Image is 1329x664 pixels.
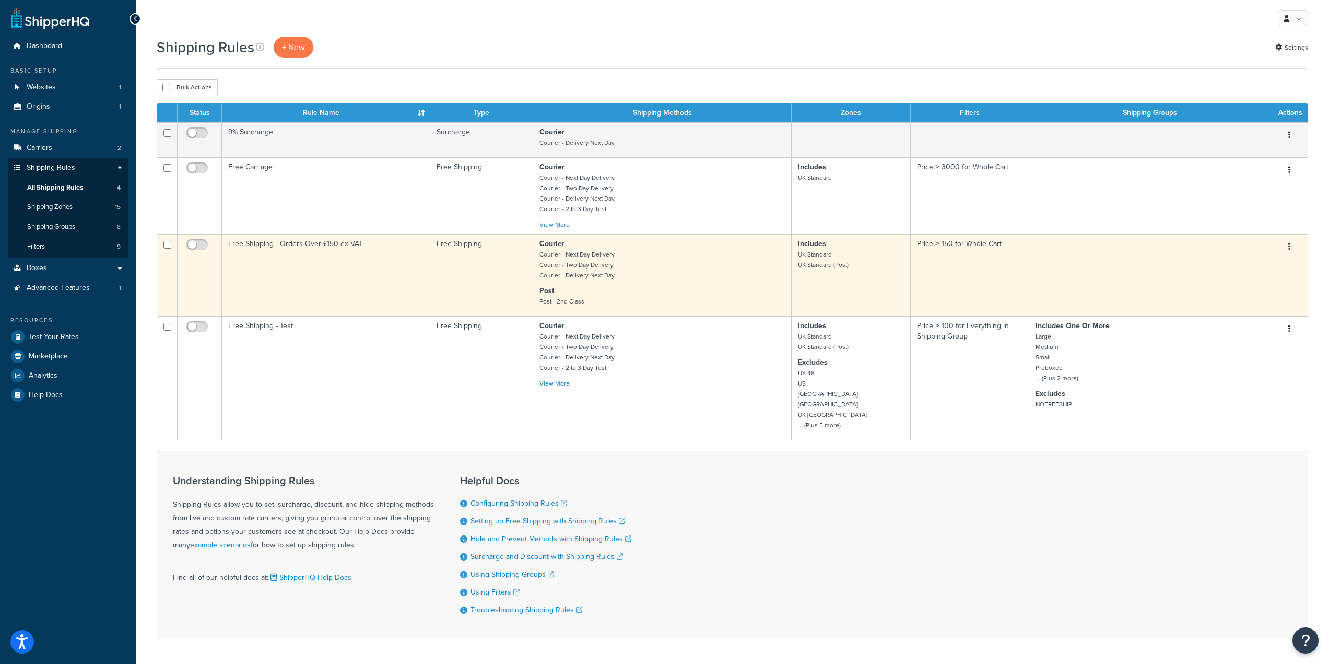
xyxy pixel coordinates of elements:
li: Origins [8,97,128,117]
a: Websites 1 [8,78,128,97]
strong: Courier [539,161,564,172]
a: ShipperHQ Home [11,8,89,29]
small: US 48 US [GEOGRAPHIC_DATA] [GEOGRAPHIC_DATA] UK [GEOGRAPHIC_DATA] ... (Plus 5 more) [798,368,867,430]
h3: Understanding Shipping Rules [173,475,434,486]
div: Shipping Rules allow you to set, surcharge, discount, and hide shipping methods from live and cus... [173,475,434,552]
button: Bulk Actions [157,79,218,95]
a: Configuring Shipping Rules [471,498,567,509]
small: NOFREESHIP [1036,400,1072,409]
small: UK Standard [798,173,832,182]
strong: Includes [798,238,826,249]
a: ShipperHQ Help Docs [268,572,351,583]
span: 1 [119,284,121,293]
li: All Shipping Rules [8,178,128,197]
li: Shipping Rules [8,158,128,258]
div: Basic Setup [8,66,128,75]
td: Free Carriage [222,157,430,234]
a: Analytics [8,366,128,385]
span: 15 [115,203,121,212]
a: Shipping Rules [8,158,128,178]
strong: Post [539,285,555,296]
a: Carriers 2 [8,138,128,158]
a: Settings [1275,40,1308,55]
span: Marketplace [29,352,68,361]
span: Help Docs [29,391,63,400]
span: Filters [27,242,45,251]
span: Websites [27,83,56,92]
a: Filters 9 [8,237,128,257]
a: Using Filters [471,587,520,598]
small: Large Medium Small Preboxed ... (Plus 2 more) [1036,332,1078,383]
a: Shipping Groups 8 [8,217,128,237]
th: Shipping Groups [1029,103,1271,122]
li: Websites [8,78,128,97]
strong: Courier [539,238,564,249]
span: Analytics [29,371,57,380]
h1: Shipping Rules [157,37,254,57]
a: Troubleshooting Shipping Rules [471,604,582,615]
span: Dashboard [27,42,62,51]
div: Manage Shipping [8,127,128,136]
li: Boxes [8,259,128,278]
a: Help Docs [8,386,128,404]
span: 1 [119,102,121,111]
td: Free Shipping - Test [222,316,430,440]
span: 8 [117,223,121,231]
div: Find all of our helpful docs at: [173,563,434,585]
li: Dashboard [8,37,128,56]
small: Courier - Next Day Delivery Courier - Two Day Delivery Courier - Delivery Next Day [539,250,615,280]
li: Advanced Features [8,278,128,298]
a: Surcharge and Discount with Shipping Rules [471,551,623,562]
span: Carriers [27,144,52,153]
li: Shipping Groups [8,217,128,237]
th: Shipping Methods [533,103,792,122]
a: Marketplace [8,347,128,366]
span: 2 [117,144,121,153]
span: Shipping Groups [27,223,75,231]
td: Price ≥ 150 for Whole Cart [911,234,1029,316]
td: Free Shipping [430,234,533,316]
td: Price ≥ 100 for Everything in Shipping Group [911,316,1029,440]
small: Courier - Next Day Delivery Courier - Two Day Delivery Courier - Delivery Next Day Courier - 2 to... [539,332,615,372]
strong: Courier [539,126,564,137]
a: Hide and Prevent Methods with Shipping Rules [471,533,631,544]
li: Carriers [8,138,128,158]
td: 9% Surcharge [222,122,430,157]
td: Price ≥ 3000 for Whole Cart [911,157,1029,234]
th: Actions [1271,103,1308,122]
th: Status [178,103,222,122]
td: Free Shipping [430,316,533,440]
th: Zones [792,103,911,122]
small: Courier - Delivery Next Day [539,138,615,147]
a: Setting up Free Shipping with Shipping Rules [471,516,625,527]
strong: Includes [798,320,826,331]
td: Free Shipping - Orders Over £150 ex VAT [222,234,430,316]
small: Courier - Next Day Delivery Courier - Two Day Delivery Courier - Delivery Next Day Courier - 2 to... [539,173,615,214]
p: + New [274,37,313,58]
span: Shipping Rules [27,164,75,172]
a: Test Your Rates [8,328,128,346]
span: Boxes [27,264,47,273]
a: Using Shipping Groups [471,569,554,580]
strong: Excludes [1036,388,1065,399]
a: example scenarios [190,540,251,551]
strong: Courier [539,320,564,331]
a: View More [539,379,570,388]
button: Open Resource Center [1292,627,1319,654]
span: Advanced Features [27,284,90,293]
span: All Shipping Rules [27,183,83,192]
td: Free Shipping [430,157,533,234]
a: Shipping Zones 15 [8,197,128,217]
span: 1 [119,83,121,92]
th: Filters [911,103,1029,122]
li: Shipping Zones [8,197,128,217]
small: Post - 2nd Class [539,297,584,306]
a: Origins 1 [8,97,128,117]
div: Resources [8,316,128,325]
a: All Shipping Rules 4 [8,178,128,197]
span: Origins [27,102,50,111]
h3: Helpful Docs [460,475,631,486]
